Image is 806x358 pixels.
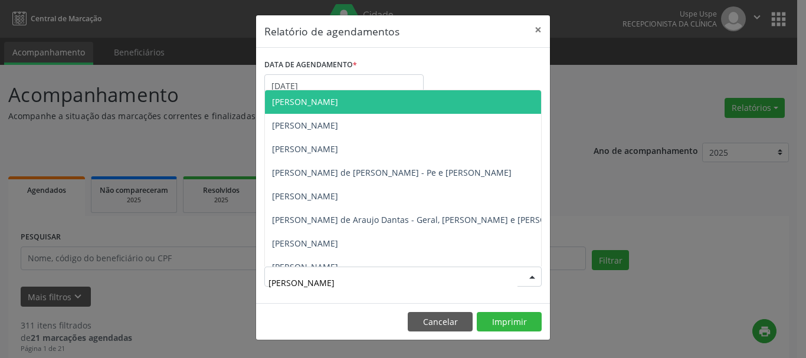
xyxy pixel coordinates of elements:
span: [PERSON_NAME] [272,191,338,202]
span: [PERSON_NAME] de [PERSON_NAME] - Pe e [PERSON_NAME] [272,167,512,178]
input: Selecione uma data ou intervalo [264,74,424,98]
span: [PERSON_NAME] de Araujo Dantas - Geral, [PERSON_NAME] e [PERSON_NAME] [272,214,584,225]
span: [PERSON_NAME] [272,143,338,155]
label: DATA DE AGENDAMENTO [264,56,357,74]
span: [PERSON_NAME] [272,96,338,107]
h5: Relatório de agendamentos [264,24,399,39]
input: Selecione um profissional [268,271,517,294]
span: [PERSON_NAME] [272,238,338,249]
span: [PERSON_NAME] [272,261,338,272]
span: [PERSON_NAME] [272,120,338,131]
button: Imprimir [477,312,542,332]
button: Cancelar [408,312,473,332]
button: Close [526,15,550,44]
